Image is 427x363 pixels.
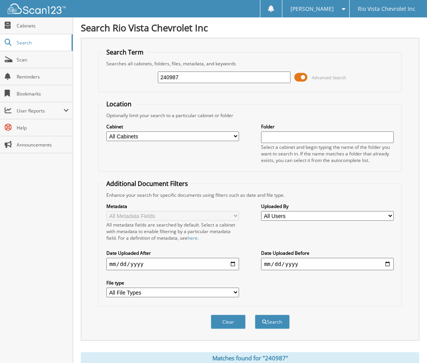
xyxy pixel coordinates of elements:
legend: Additional Document Filters [102,179,192,188]
span: Reminders [17,73,69,80]
legend: Search Term [102,48,147,56]
button: Clear [211,315,246,329]
label: File type [106,279,239,286]
span: Help [17,124,69,131]
span: [PERSON_NAME] [290,7,334,11]
span: Cabinets [17,22,69,29]
label: Metadata [106,203,239,210]
span: Scan [17,56,69,63]
div: Enhance your search for specific documents using filters such as date and file type. [102,192,398,198]
label: Folder [261,123,394,130]
button: Search [255,315,290,329]
span: User Reports [17,107,63,114]
label: Date Uploaded Before [261,250,394,256]
div: Searches all cabinets, folders, files, metadata, and keywords [102,60,398,67]
span: Bookmarks [17,90,69,97]
span: Advanced Search [312,75,346,80]
input: end [261,258,394,270]
label: Date Uploaded After [106,250,239,256]
span: Announcements [17,141,69,148]
div: Select a cabinet and begin typing the name of the folder you want to search in. If the name match... [261,144,394,164]
div: All metadata fields are searched by default. Select a cabinet with metadata to enable filtering b... [106,222,239,241]
span: Rio Vista Chevrolet Inc [358,7,415,11]
a: here [188,235,198,241]
legend: Location [102,100,135,108]
label: Cabinet [106,123,239,130]
span: Search [17,39,68,46]
h1: Search Rio Vista Chevrolet Inc [81,21,419,34]
input: start [106,258,239,270]
label: Uploaded By [261,203,394,210]
img: scan123-logo-white.svg [8,3,66,14]
div: Optionally limit your search to a particular cabinet or folder [102,112,398,119]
